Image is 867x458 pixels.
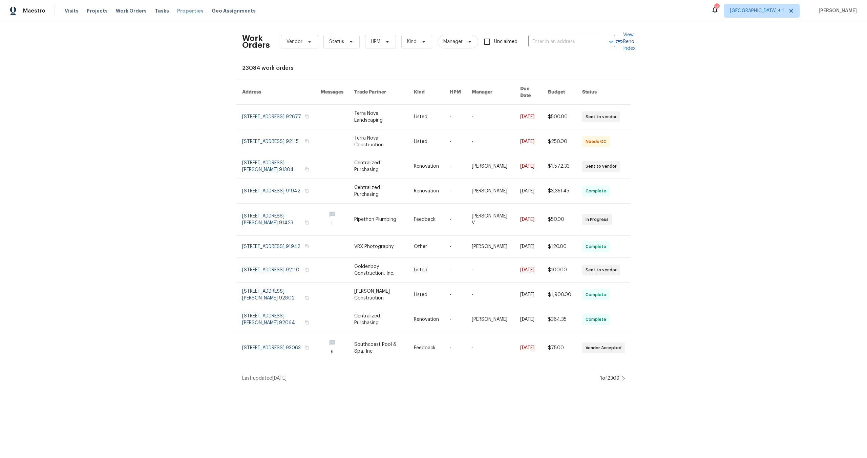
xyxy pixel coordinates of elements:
button: Copy Address [304,188,310,194]
button: Copy Address [304,243,310,249]
td: - [444,236,466,258]
th: Budget [543,80,577,105]
th: Messages [315,80,349,105]
button: Copy Address [304,345,310,351]
span: Projects [87,7,108,14]
div: 14 [714,4,719,11]
td: VRX Photography [349,236,408,258]
td: - [444,283,466,307]
td: Centralized Purchasing [349,307,408,332]
span: Vendor [287,38,302,45]
td: [PERSON_NAME] V [466,204,515,236]
td: Southcoast Pool & Spa, Inc [349,332,408,364]
span: [GEOGRAPHIC_DATA] + 1 [730,7,784,14]
td: [PERSON_NAME] [466,154,515,179]
td: - [466,105,515,129]
span: Status [329,38,344,45]
span: Tasks [155,8,169,13]
button: Copy Address [304,220,310,226]
td: Goldenboy Construction, Inc. [349,258,408,283]
span: Geo Assignments [212,7,256,14]
th: Trade Partner [349,80,408,105]
td: - [444,129,466,154]
td: Pipethon Plumbing [349,204,408,236]
th: Kind [408,80,444,105]
span: Manager [443,38,463,45]
td: - [444,179,466,204]
a: View Reno Index [615,32,635,52]
td: - [444,154,466,179]
span: Maestro [23,7,45,14]
button: Copy Address [304,295,310,301]
td: - [466,332,515,364]
td: - [444,307,466,332]
td: Terra Nova Construction [349,129,408,154]
td: - [466,129,515,154]
td: [PERSON_NAME] [466,236,515,258]
span: Unclaimed [494,38,517,45]
span: Properties [177,7,204,14]
th: Status [577,80,630,105]
td: Listed [408,105,444,129]
td: Centralized Purchasing [349,179,408,204]
div: 23084 work orders [242,65,625,71]
th: Address [237,80,315,105]
h2: Work Orders [242,35,270,48]
td: Feedback [408,332,444,364]
td: Centralized Purchasing [349,154,408,179]
input: Enter in an address [528,37,596,47]
button: Copy Address [304,319,310,326]
div: Last updated [242,375,598,382]
button: Copy Address [304,166,310,172]
td: Renovation [408,179,444,204]
span: [DATE] [272,376,287,381]
button: Open [606,37,616,46]
td: - [466,283,515,307]
td: - [444,332,466,364]
td: - [466,258,515,283]
button: Copy Address [304,138,310,144]
button: Copy Address [304,267,310,273]
span: Visits [65,7,79,14]
td: Terra Nova Landscaping [349,105,408,129]
td: [PERSON_NAME] [466,179,515,204]
span: [PERSON_NAME] [816,7,857,14]
td: Listed [408,283,444,307]
span: HPM [371,38,380,45]
td: Renovation [408,154,444,179]
button: Copy Address [304,113,310,120]
td: Other [408,236,444,258]
td: Feedback [408,204,444,236]
td: Listed [408,129,444,154]
th: Due Date [515,80,543,105]
td: - [444,258,466,283]
th: HPM [444,80,466,105]
td: - [444,204,466,236]
td: [PERSON_NAME] Construction [349,283,408,307]
span: Kind [407,38,417,45]
th: Manager [466,80,515,105]
td: Renovation [408,307,444,332]
td: Listed [408,258,444,283]
span: Work Orders [116,7,147,14]
td: - [444,105,466,129]
div: 1 of 2309 [600,375,619,382]
td: [PERSON_NAME] [466,307,515,332]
